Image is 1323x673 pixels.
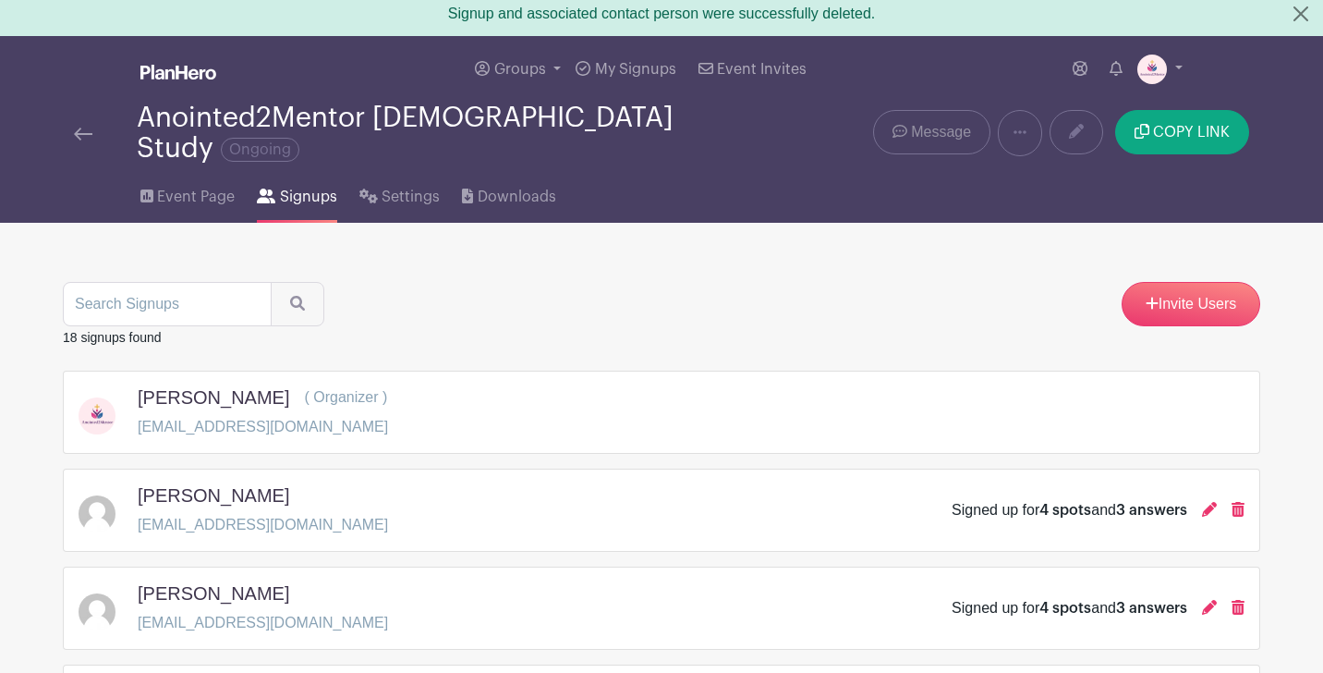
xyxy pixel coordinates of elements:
[595,62,676,77] span: My Signups
[63,330,162,345] small: 18 signups found
[494,62,546,77] span: Groups
[257,164,336,223] a: Signups
[691,36,814,103] a: Event Invites
[79,398,115,434] img: file_00000000866461f4a6ce586c1d6b3f11.png
[911,121,971,143] span: Message
[138,416,388,438] p: [EMAIL_ADDRESS][DOMAIN_NAME]
[138,484,289,507] h5: [PERSON_NAME]
[138,386,289,409] h5: [PERSON_NAME]
[568,36,683,103] a: My Signups
[1122,282,1260,326] a: Invite Users
[1153,125,1230,140] span: COPY LINK
[280,186,337,208] span: Signups
[1116,601,1187,616] span: 3 answers
[138,582,289,605] h5: [PERSON_NAME]
[79,593,115,630] img: default-ce2991bfa6775e67f084385cd625a349d9dcbb7a52a09fb2fda1e96e2d18dcdb.png
[137,103,735,164] div: Anointed2Mentor [DEMOGRAPHIC_DATA] Study
[478,186,556,208] span: Downloads
[1039,601,1091,616] span: 4 spots
[1116,503,1187,518] span: 3 answers
[140,65,216,80] img: logo_white-6c42ec7e38ccf1d336a20a19083b03d10ae64f83f12c07503d8b9e83406b4c7d.svg
[717,62,807,77] span: Event Invites
[1137,55,1167,84] img: file_00000000866461f4a6ce586c1d6b3f11.png
[1115,110,1249,154] button: COPY LINK
[138,612,388,634] p: [EMAIL_ADDRESS][DOMAIN_NAME]
[1039,503,1091,518] span: 4 spots
[382,186,440,208] span: Settings
[952,499,1187,521] div: Signed up for and
[63,282,272,326] input: Search Signups
[221,138,299,162] span: Ongoing
[462,164,555,223] a: Downloads
[467,36,568,103] a: Groups
[157,186,235,208] span: Event Page
[74,128,92,141] img: back-arrow-29a5d9b10d5bd6ae65dc969a981735edf675c4d7a1fe02e03b50dbd4ba3cdb55.svg
[873,110,990,154] a: Message
[359,164,440,223] a: Settings
[304,389,387,405] span: ( Organizer )
[138,514,388,536] p: [EMAIL_ADDRESS][DOMAIN_NAME]
[952,597,1187,619] div: Signed up for and
[79,496,115,532] img: default-ce2991bfa6775e67f084385cd625a349d9dcbb7a52a09fb2fda1e96e2d18dcdb.png
[140,164,235,223] a: Event Page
